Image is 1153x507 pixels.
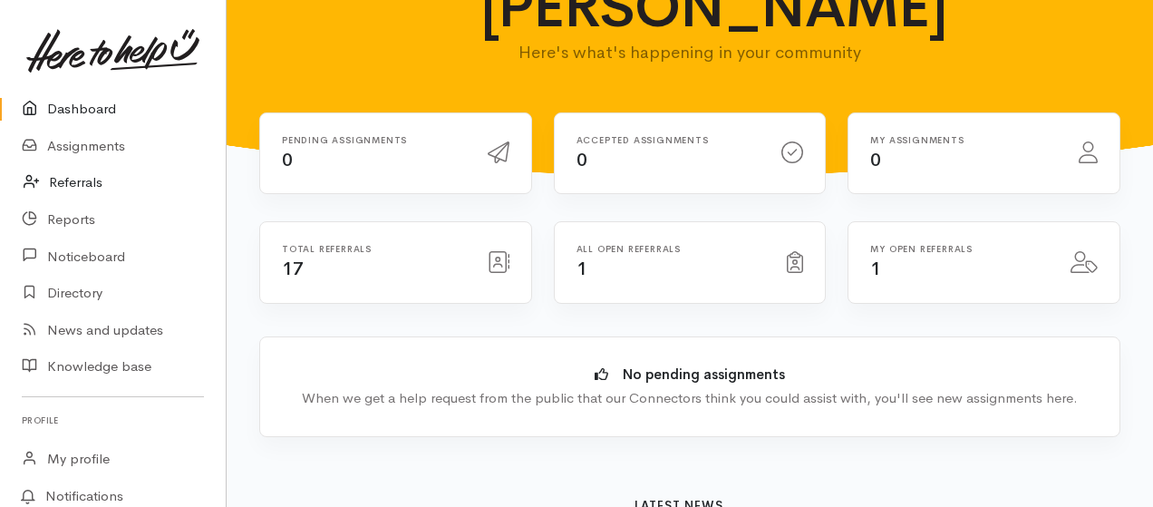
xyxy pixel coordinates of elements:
[576,258,587,280] span: 1
[870,258,881,280] span: 1
[282,244,466,254] h6: Total referrals
[870,149,881,171] span: 0
[870,135,1057,145] h6: My assignments
[576,135,761,145] h6: Accepted assignments
[282,135,466,145] h6: Pending assignments
[282,149,293,171] span: 0
[576,244,766,254] h6: All open referrals
[623,366,785,383] b: No pending assignments
[576,149,587,171] span: 0
[282,258,303,280] span: 17
[480,40,900,65] p: Here's what's happening in your community
[287,388,1092,409] div: When we get a help request from the public that our Connectors think you could assist with, you'l...
[22,408,204,433] h6: Profile
[870,244,1049,254] h6: My open referrals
